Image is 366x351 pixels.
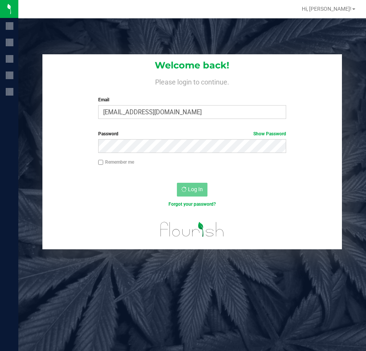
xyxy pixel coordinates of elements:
[188,186,203,192] span: Log In
[177,183,207,197] button: Log In
[98,96,286,103] label: Email
[302,6,351,12] span: Hi, [PERSON_NAME]!
[42,76,342,86] h4: Please login to continue.
[98,131,118,136] span: Password
[168,201,216,207] a: Forgot your password?
[98,160,104,165] input: Remember me
[42,60,342,70] h1: Welcome back!
[253,131,286,136] a: Show Password
[155,216,230,243] img: flourish_logo.svg
[98,159,134,166] label: Remember me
